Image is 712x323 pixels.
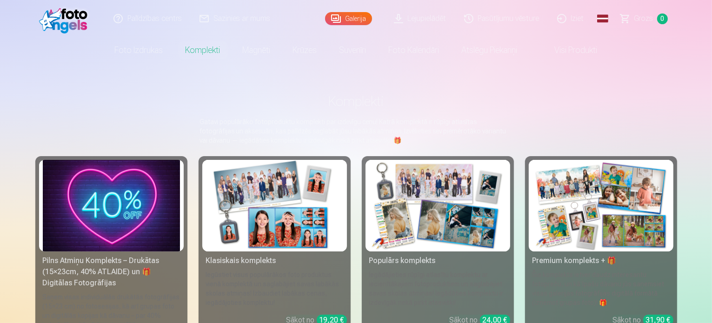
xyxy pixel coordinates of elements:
[378,37,451,63] a: Foto kalendāri
[325,12,372,25] a: Galerija
[43,160,180,251] img: Pilns Atmiņu Komplekts – Drukātas (15×23cm, 40% ATLAIDE) un 🎁 Digitālas Fotogrāfijas
[529,270,673,307] div: Šis komplekts ietver daudz interesantu fotopreču, un kā īpašu dāvanu jūs saņemsiet visas galerija...
[529,37,609,63] a: Visi produkti
[202,255,347,266] div: Klasiskais komplekts
[366,255,510,266] div: Populārs komplekts
[328,37,378,63] a: Suvenīri
[634,13,653,24] span: Grozs
[529,255,673,266] div: Premium komplekts + 🎁
[282,37,328,63] a: Krūzes
[451,37,529,63] a: Atslēgu piekariņi
[174,37,232,63] a: Komplekti
[39,4,93,33] img: /fa1
[369,160,506,251] img: Populārs komplekts
[366,270,510,307] div: Iegādājieties rūpīgi atlasītu komplektu ar iecienītākajiem fotoproduktiem un saglabājiet savas sk...
[657,13,668,24] span: 0
[532,160,670,251] img: Premium komplekts + 🎁
[206,160,343,251] img: Klasiskais komplekts
[104,37,174,63] a: Foto izdrukas
[200,117,512,145] p: Gatavi populārāko fotoproduktu komplekti par izdevīgu cenu! Katrā komplektā ir rūpīgi atlasītas f...
[202,270,347,307] div: Iegūstiet visus populārākos foto produktus vienā komplektā un saglabājiet savas labākās skolas at...
[39,255,184,289] div: Pilns Atmiņu Komplekts – Drukātas (15×23cm, 40% ATLAIDE) un 🎁 Digitālas Fotogrāfijas
[232,37,282,63] a: Magnēti
[43,93,670,110] h1: Komplekti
